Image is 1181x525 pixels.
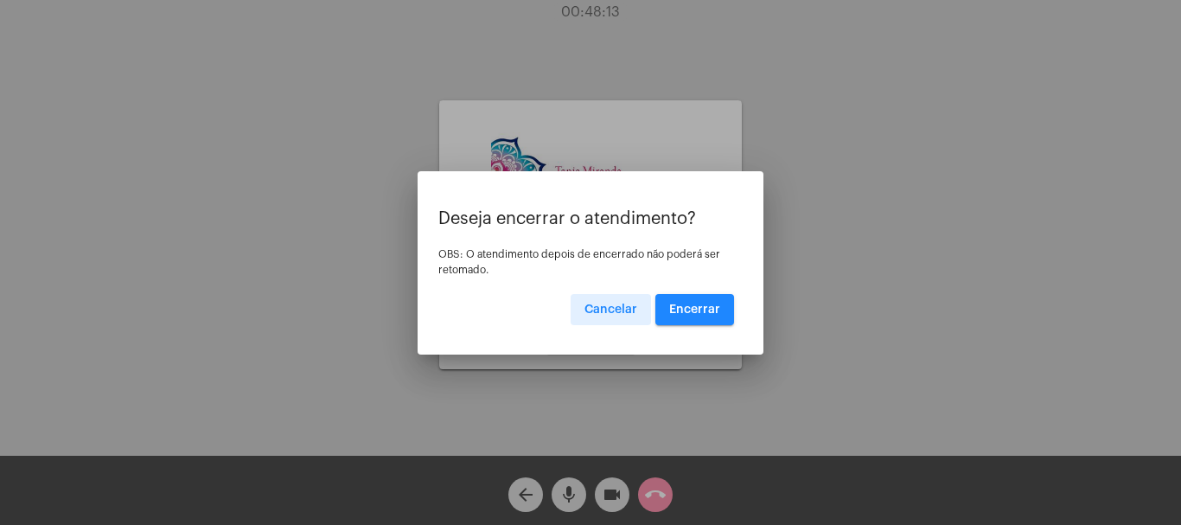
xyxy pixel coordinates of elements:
[655,294,734,325] button: Encerrar
[438,249,720,275] span: OBS: O atendimento depois de encerrado não poderá ser retomado.
[584,304,637,316] span: Cancelar
[438,209,743,228] p: Deseja encerrar o atendimento?
[571,294,651,325] button: Cancelar
[669,304,720,316] span: Encerrar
